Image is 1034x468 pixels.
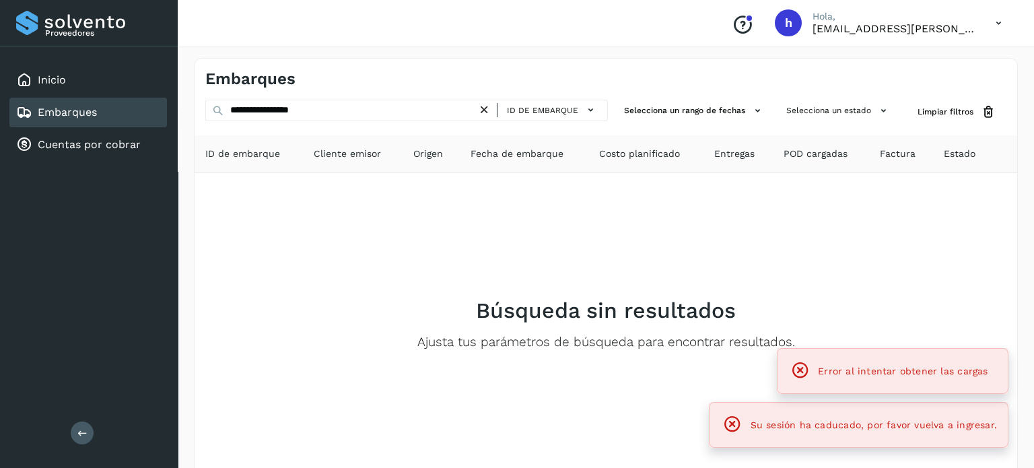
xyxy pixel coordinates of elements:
div: Embarques [9,98,167,127]
p: Ajusta tus parámetros de búsqueda para encontrar resultados. [417,335,795,350]
span: Cliente emisor [314,147,381,161]
div: Inicio [9,65,167,95]
h2: Búsqueda sin resultados [476,298,736,323]
span: Limpiar filtros [918,106,973,118]
h4: Embarques [205,69,296,89]
span: Costo planificado [599,147,680,161]
button: Limpiar filtros [907,100,1006,125]
span: ID de embarque [205,147,280,161]
a: Embarques [38,106,97,119]
span: ID de embarque [507,104,578,116]
p: hpichardo@karesan.com.mx [813,22,974,35]
p: Proveedores [45,28,162,38]
div: Cuentas por cobrar [9,130,167,160]
a: Cuentas por cobrar [38,138,141,151]
span: Entregas [714,147,755,161]
span: Origen [413,147,443,161]
span: Su sesión ha caducado, por favor vuelva a ingresar. [751,420,997,430]
button: ID de embarque [503,100,602,120]
span: Factura [880,147,916,161]
p: Hola, [813,11,974,22]
button: Selecciona un rango de fechas [619,100,770,122]
button: Selecciona un estado [781,100,896,122]
span: Estado [944,147,975,161]
span: POD cargadas [784,147,848,161]
a: Inicio [38,73,66,86]
span: Error al intentar obtener las cargas [818,366,988,376]
span: Fecha de embarque [471,147,563,161]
